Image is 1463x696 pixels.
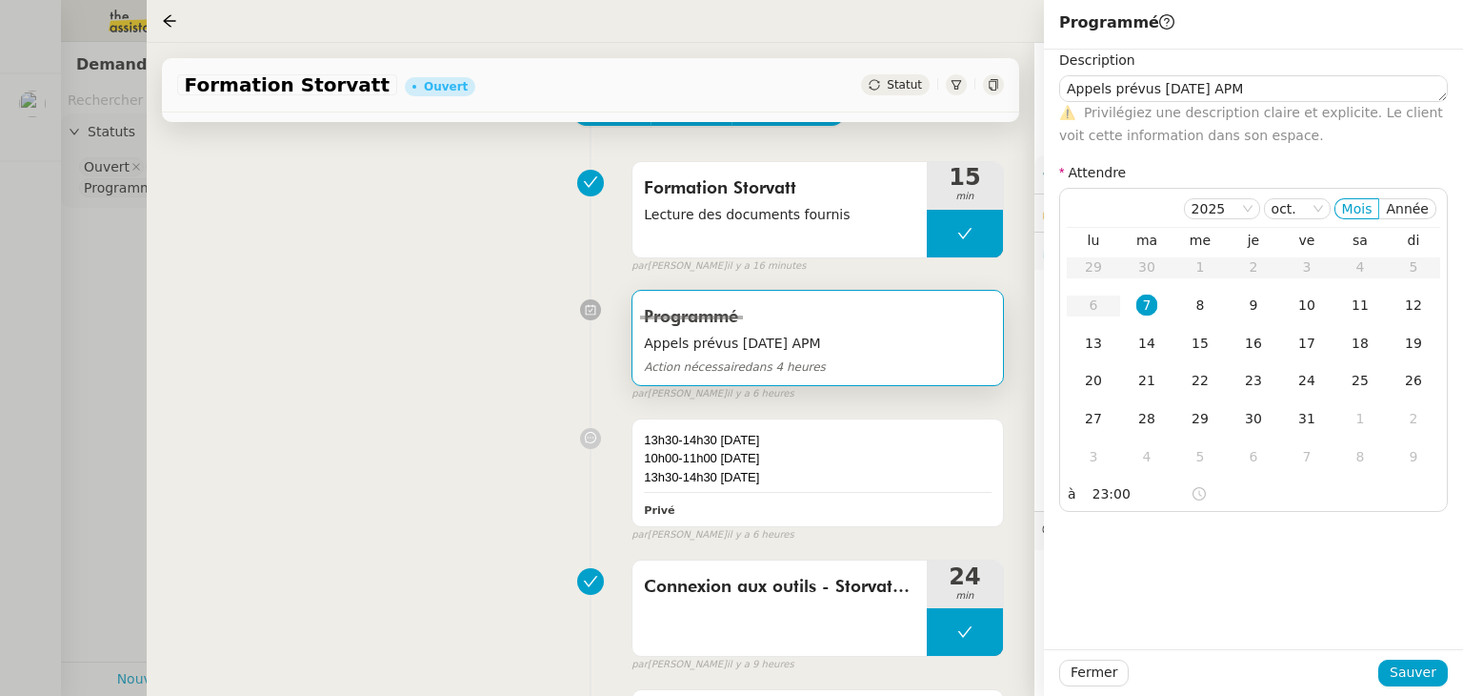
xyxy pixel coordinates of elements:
td: 13/10/2025 [1067,325,1120,363]
span: Connexion aux outils - Storvatt/Mobix [644,573,915,602]
span: ⏲️ [1042,243,1188,258]
div: 5 [1190,446,1211,467]
span: par [631,386,648,402]
th: dim. [1387,232,1440,249]
span: Formation Storvatt [644,174,915,203]
span: 🔐 [1042,202,1166,224]
td: 03/11/2025 [1067,439,1120,477]
div: 31 [1296,408,1317,429]
td: 02/11/2025 [1387,400,1440,439]
td: 22/10/2025 [1173,362,1227,400]
div: 27 [1083,408,1104,429]
input: Heure [1092,483,1191,505]
span: il y a 9 heures [727,657,794,673]
div: 30 [1243,408,1264,429]
td: 12/10/2025 [1387,287,1440,325]
span: ⚙️ [1042,163,1141,185]
th: ven. [1280,232,1333,249]
small: [PERSON_NAME] [631,258,806,275]
div: 13h30-14h30 [DATE] [644,431,992,450]
div: 29 [1190,408,1211,429]
div: 7 [1136,295,1157,316]
div: 10 [1296,295,1317,316]
button: Fermer [1059,660,1129,686]
div: 7 [1296,446,1317,467]
div: 🔐Données client [1034,194,1463,232]
td: 08/10/2025 [1173,287,1227,325]
td: 11/10/2025 [1333,287,1387,325]
span: Mois [1342,201,1373,216]
div: 25 [1350,370,1371,391]
td: 27/10/2025 [1067,400,1120,439]
th: mer. [1173,232,1227,249]
td: 04/11/2025 [1120,439,1173,477]
td: 21/10/2025 [1120,362,1173,400]
span: Lecture des documents fournis [644,204,915,226]
div: 4 [1136,446,1157,467]
span: min [927,588,1003,604]
div: 14 [1136,333,1157,354]
span: ⚠️ [1059,105,1075,120]
td: 25/10/2025 [1333,362,1387,400]
span: 15 [927,166,1003,189]
nz-select-item: oct. [1272,199,1323,218]
span: Programmé [1059,13,1174,31]
td: 23/10/2025 [1227,362,1280,400]
nz-select-item: 2025 [1192,199,1253,218]
span: Année [1386,201,1429,216]
td: 29/10/2025 [1173,400,1227,439]
td: 08/11/2025 [1333,439,1387,477]
button: Sauver [1378,660,1448,686]
span: dans 4 heures [644,360,826,374]
span: 24 [927,565,1003,588]
span: par [631,258,648,275]
div: 20 [1083,370,1104,391]
div: 18 [1350,333,1371,354]
td: 14/10/2025 [1120,325,1173,363]
span: par [631,527,648,543]
div: 13h30-14h30 [DATE] [644,468,992,487]
th: sam. [1333,232,1387,249]
label: Attendre [1059,165,1126,180]
label: Description [1059,52,1135,68]
td: 10/10/2025 [1280,287,1333,325]
div: 3 [1083,446,1104,467]
div: 13 [1083,333,1104,354]
span: min [927,189,1003,205]
span: Sauver [1390,662,1436,684]
td: 09/10/2025 [1227,287,1280,325]
td: 28/10/2025 [1120,400,1173,439]
span: il y a 16 minutes [727,258,807,275]
div: 8 [1350,446,1371,467]
td: 18/10/2025 [1333,325,1387,363]
span: il y a 6 heures [727,386,794,402]
div: 6 [1243,446,1264,467]
td: 05/11/2025 [1173,439,1227,477]
td: 15/10/2025 [1173,325,1227,363]
div: 9 [1243,295,1264,316]
div: ⚙️Procédures [1034,155,1463,193]
td: 01/11/2025 [1333,400,1387,439]
td: 19/10/2025 [1387,325,1440,363]
th: lun. [1067,232,1120,249]
div: Ouvert [424,81,468,92]
div: 23 [1243,370,1264,391]
div: 2 [1403,408,1424,429]
th: mar. [1120,232,1173,249]
div: 17 [1296,333,1317,354]
small: [PERSON_NAME] [631,527,793,543]
div: 10h00-11h00 [DATE] [644,449,992,468]
span: il y a 6 heures [727,527,794,543]
span: Formation Storvatt [185,75,390,94]
td: 31/10/2025 [1280,400,1333,439]
span: à [1068,483,1076,505]
td: 07/10/2025 [1120,287,1173,325]
span: Privilégiez une description claire et explicite. Le client voit cette information dans son espace. [1059,105,1443,142]
td: 30/10/2025 [1227,400,1280,439]
td: 17/10/2025 [1280,325,1333,363]
span: 💬 [1042,522,1198,538]
span: Action nécessaire [644,360,745,374]
div: 24 [1296,370,1317,391]
span: Statut [887,78,922,92]
td: 24/10/2025 [1280,362,1333,400]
